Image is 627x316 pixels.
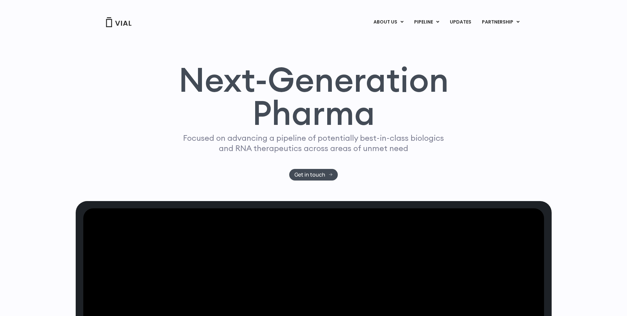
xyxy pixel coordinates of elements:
img: Vial Logo [105,17,132,27]
a: Get in touch [289,169,338,181]
a: PARTNERSHIPMenu Toggle [477,17,525,28]
a: PIPELINEMenu Toggle [409,17,444,28]
p: Focused on advancing a pipeline of potentially best-in-class biologics and RNA therapeutics acros... [180,133,447,153]
h1: Next-Generation Pharma [171,63,457,130]
a: UPDATES [445,17,476,28]
span: Get in touch [294,172,325,177]
a: ABOUT USMenu Toggle [368,17,409,28]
